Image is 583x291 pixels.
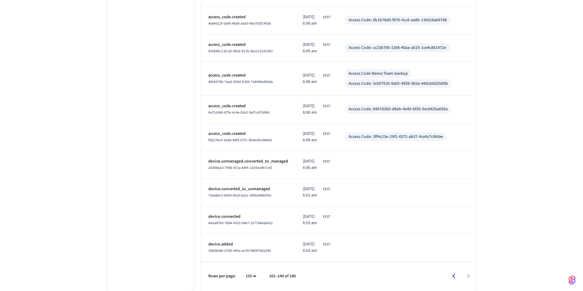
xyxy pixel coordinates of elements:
span: f0d176c4-1be6-48f5-b7fc-95ebd5c44bb9 [208,138,272,143]
span: EEST [323,214,330,220]
button: Go to previous page [447,269,461,283]
div: Access Code: 0407d3b0-d8eb-4e40-bf30-5ec042ba056a [349,106,448,112]
p: access_code.created [208,14,288,20]
div: Europe/Kiev [303,42,330,54]
span: 4a751849-67fa-4c4e-92e2-9af7c6f7d89c [208,110,270,115]
p: access_code.created [208,42,288,48]
p: device.connected [208,214,288,220]
span: EEST [323,131,330,137]
span: EEST [323,242,330,247]
span: [DATE] 6:03 am [303,241,322,254]
img: SeamLogoGradient.69752ec5.svg [568,275,576,285]
div: Europe/Kiev [303,103,330,116]
span: 33b48286-d785-445a-ac05-f460f785e349 [208,248,271,253]
div: Europe/Kiev [303,131,330,143]
div: Europe/Kiev [303,14,330,27]
div: Europe/Kiev [303,214,330,226]
div: Europe/Kiev [303,186,330,199]
p: 101–140 of 140 [269,273,296,279]
span: EEST [323,15,330,20]
p: device.added [208,241,288,248]
div: 100 [243,272,259,281]
span: 4964378b-7aad-454d-b350-7a4449e460ab [208,79,273,84]
p: access_code.created [208,103,288,109]
div: Access Code: 3ff4c23e-29f2-4372-ab37-4ce0c7c9bfae [349,134,443,140]
span: EEST [323,73,330,78]
span: 73ea86c5-6459-45a3-ba1c-9dfed49b0f41 [208,193,271,198]
span: [DATE] 6:06 am [303,158,322,171]
span: [DATE] 6:06 am [303,42,322,54]
span: [DATE] 6:03 am [303,186,322,199]
span: [DATE] 6:03 am [303,214,322,226]
div: Europe/Kiev [303,158,330,171]
p: Rows per page: [208,273,236,279]
div: Access Code Name: Team backup [349,70,408,77]
p: access_code.created [208,131,288,137]
div: Europe/Kiev [303,72,330,85]
span: [DATE] 6:06 am [303,131,322,143]
span: [DATE] 6:06 am [303,72,322,85]
div: Access Code: 0b1b78d0-f076-4cc8-aa8b-130018a6874b [349,17,447,23]
p: device.unmanaged.converted_to_managed [208,158,288,165]
span: 420846c3-8c2d-492d-911b-8e11c51422b2 [208,49,273,54]
span: [DATE] 6:06 am [303,103,322,116]
span: [DATE] 6:06 am [303,14,322,27]
span: EEST [323,104,330,109]
div: Access Code: cc23b790-1398-40aa-a515-1ce4c881472e [349,45,446,51]
p: device.converted_to_unmanaged [208,186,288,192]
span: 2d369a1d-7098-471a-84f4-1d25e24b7ce5 [208,165,272,170]
span: EEST [323,42,330,48]
span: EEST [323,159,330,164]
div: Europe/Kiev [303,241,330,254]
span: 4dea47b0-7684-4553-94b7-3277844ab432 [208,221,273,226]
span: EEST [323,187,330,192]
span: 4e84d12f-daf6-48d6-a5a0-0be793f14036 [208,21,271,26]
p: access_code.created [208,72,288,79]
div: Access Code: 3c657526-9a02-4858-962a-44dcb6d29d0b [349,80,448,87]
